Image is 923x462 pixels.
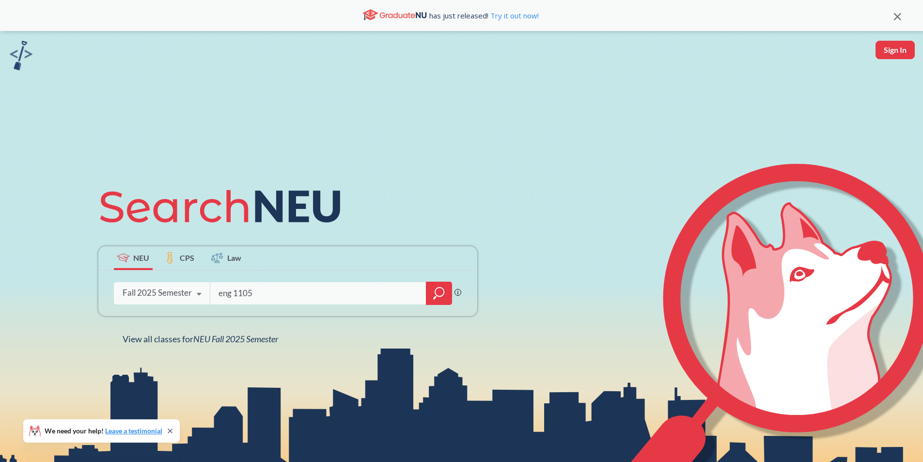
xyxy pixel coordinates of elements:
[45,428,162,434] span: We need your help!
[10,41,32,73] a: sandbox logo
[193,334,278,344] span: NEU Fall 2025 Semester
[429,10,539,21] span: has just released!
[105,427,162,435] a: Leave a testimonial
[876,41,915,59] button: Sign In
[123,287,192,298] div: Fall 2025 Semester
[426,282,452,305] div: magnifying glass
[123,334,278,344] span: View all classes for
[433,287,445,300] svg: magnifying glass
[10,41,32,70] img: sandbox logo
[133,252,149,263] span: NEU
[488,11,539,20] a: Try it out now!
[227,252,241,263] span: Law
[218,283,419,303] input: Class, professor, course number, "phrase"
[180,252,194,263] span: CPS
